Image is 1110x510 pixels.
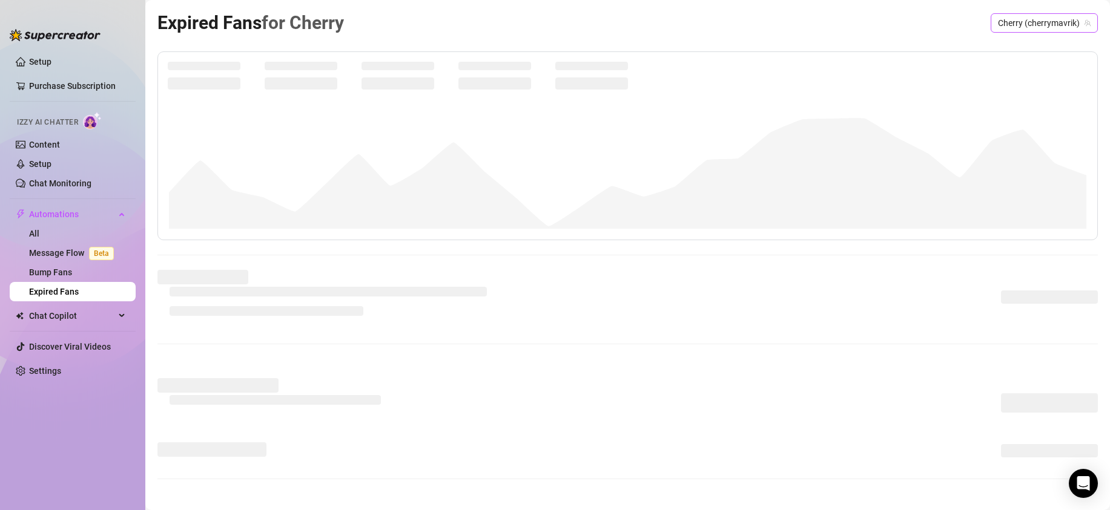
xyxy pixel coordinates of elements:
[29,76,126,96] a: Purchase Subscription
[83,112,102,129] img: AI Chatter
[157,8,344,37] article: Expired Fans
[29,306,115,325] span: Chat Copilot
[29,159,51,169] a: Setup
[16,209,25,219] span: thunderbolt
[1084,19,1091,27] span: team
[29,287,79,296] a: Expired Fans
[17,117,78,128] span: Izzy AI Chatter
[16,312,24,320] img: Chat Copilot
[29,140,60,149] a: Content
[89,247,114,260] span: Beta
[29,267,72,277] a: Bump Fans
[29,366,61,376] a: Settings
[1069,469,1098,498] div: Open Intercom Messenger
[29,248,119,258] a: Message FlowBeta
[29,229,39,238] a: All
[262,12,344,33] span: for Cherry
[29,57,51,67] a: Setup
[29,204,115,224] span: Automations
[998,14,1091,32] span: Cherry (cherrymavrik)
[29,342,111,351] a: Discover Viral Videos
[10,29,101,41] img: logo-BBDzfeDw.svg
[29,178,91,188] a: Chat Monitoring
